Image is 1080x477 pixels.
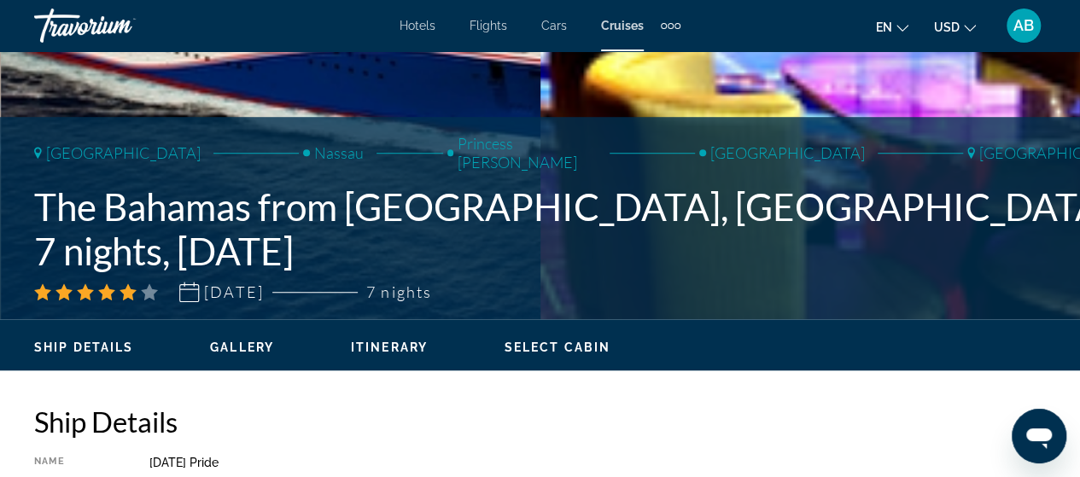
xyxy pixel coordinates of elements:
span: Gallery [210,340,274,354]
button: Gallery [210,340,274,355]
span: [DATE] [204,282,264,301]
div: Name [34,456,107,469]
button: User Menu [1001,8,1046,44]
span: [GEOGRAPHIC_DATA] [710,143,865,162]
div: [DATE] Pride [149,456,1020,469]
button: Extra navigation items [661,12,680,39]
span: Princess [PERSON_NAME] [458,134,597,172]
span: Ship Details [34,340,133,354]
span: 7 nights [366,282,432,301]
h2: Ship Details [34,404,1020,439]
span: [GEOGRAPHIC_DATA] [46,143,201,162]
span: AB [1013,17,1034,34]
span: USD [934,20,960,34]
span: Select Cabin [505,340,610,354]
button: Ship Details [34,340,133,355]
a: Cars [541,19,567,32]
span: Itinerary [351,340,428,354]
button: Itinerary [351,340,428,355]
button: Change currency [934,15,976,39]
a: Travorium [34,3,205,48]
iframe: Button to launch messaging window [1012,409,1066,463]
a: Hotels [400,19,435,32]
button: Select Cabin [505,340,610,355]
a: Flights [470,19,507,32]
a: Cruises [601,19,644,32]
span: en [876,20,892,34]
button: Change language [876,15,908,39]
span: Nassau [314,143,364,162]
